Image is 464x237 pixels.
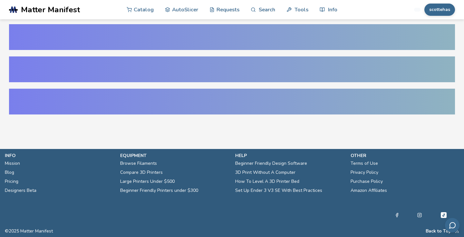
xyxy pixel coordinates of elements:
span: © 2025 Matter Manifest [5,229,53,234]
a: Compare 3D Printers [120,168,163,177]
button: Send feedback via email [445,218,459,232]
a: Tiktok [440,211,448,219]
a: Terms of Use [351,159,378,168]
a: How To Level A 3D Printer Bed [235,177,299,186]
span: Matter Manifest [21,5,80,14]
a: Pricing [5,177,18,186]
a: Beginner Friendly Printers under $300 [120,186,198,195]
a: 3D Print Without A Computer [235,168,295,177]
p: info [5,152,114,159]
button: Back to Top [426,229,451,234]
a: Set Up Ender 3 V3 SE With Best Practices [235,186,322,195]
a: Amazon Affiliates [351,186,387,195]
button: scottehas [424,4,455,16]
a: Browse Filaments [120,159,157,168]
a: Mission [5,159,20,168]
a: Large Printers Under $500 [120,177,175,186]
a: Facebook [395,211,399,219]
a: Beginner Friendly Design Software [235,159,307,168]
a: RSS Feed [455,229,459,234]
a: Instagram [417,211,422,219]
a: Designers Beta [5,186,36,195]
a: Purchase Policy [351,177,383,186]
p: equipment [120,152,229,159]
a: Blog [5,168,14,177]
p: help [235,152,344,159]
p: other [351,152,459,159]
a: Privacy Policy [351,168,378,177]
